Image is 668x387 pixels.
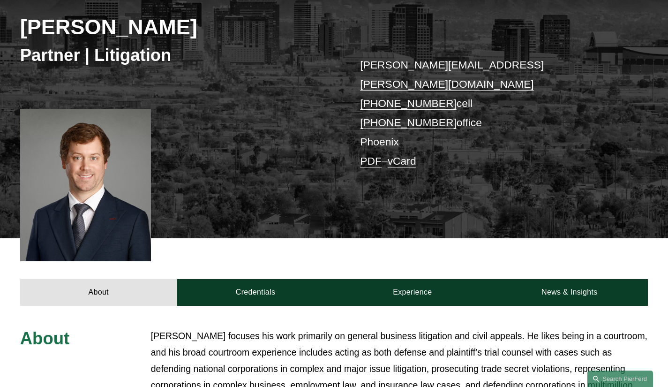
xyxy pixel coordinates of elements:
a: PDF [360,155,382,167]
a: [PHONE_NUMBER] [360,116,457,129]
p: cell office Phoenix – [360,55,622,171]
a: Search this site [587,371,653,387]
h2: [PERSON_NAME] [20,15,334,40]
a: Experience [334,279,491,306]
span: About [20,329,69,348]
a: Credentials [177,279,334,306]
a: News & Insights [491,279,648,306]
a: vCard [388,155,416,167]
a: [PHONE_NUMBER] [360,97,457,109]
h3: Partner | Litigation [20,45,334,66]
a: About [20,279,177,306]
a: [PERSON_NAME][EMAIL_ADDRESS][PERSON_NAME][DOMAIN_NAME] [360,59,544,90]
